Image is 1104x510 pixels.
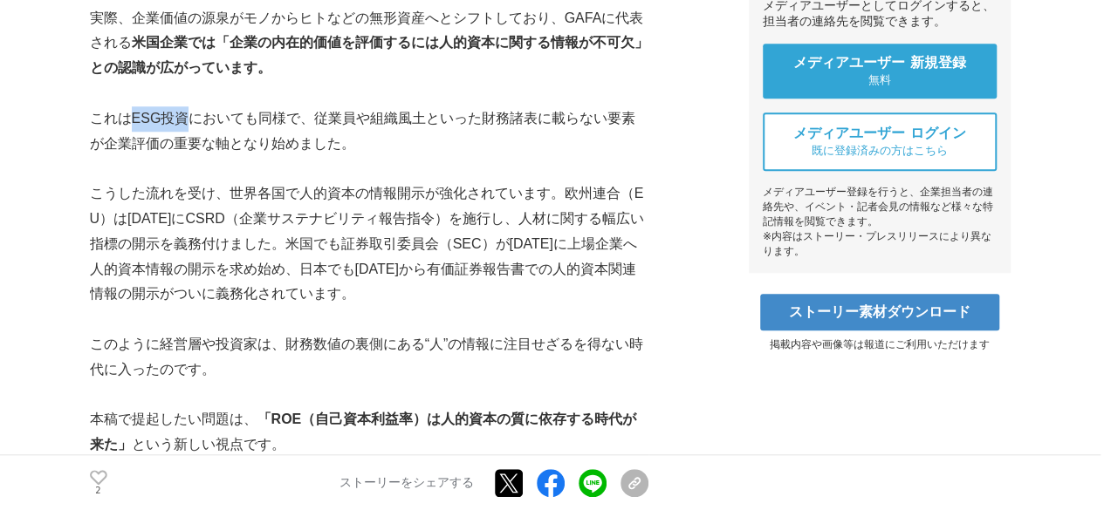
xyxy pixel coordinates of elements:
[90,411,637,452] strong: 「ROE（自己資本利益率）は人的資本の質に依存する時代が来た」
[868,72,891,88] span: 無料
[763,185,997,259] div: メディアユーザー登録を行うと、企業担当者の連絡先や、イベント・記者会見の情報など様々な特記情報を閲覧できます。 ※内容はストーリー・プレスリリースにより異なります。
[749,337,1011,352] p: 掲載内容や画像等は報道にご利用いただけます
[90,407,648,458] p: 本稿で提起したい問題は、 という新しい視点です。
[90,332,648,383] p: このように経営層や投資家は、財務数値の裏側にある“人”の情報に注目せざるを得ない時代に入ったのです。
[793,125,966,143] span: メディアユーザー ログイン
[90,6,648,81] p: 実際、企業価値の源泉がモノからヒトなどの無形資産へとシフトしており、GAFAに代表される
[90,35,648,75] strong: 米国企業では「企業の内在的価値を評価するには人的資本に関する情報が不可欠」との認識が広がっています。
[90,106,648,157] p: これはESG投資においても同様で、従業員や組織風土といった財務諸表に載らない要素が企業評価の重要な軸となり始めました。
[793,54,966,72] span: メディアユーザー 新規登録
[339,475,474,491] p: ストーリーをシェアする
[763,112,997,171] a: メディアユーザー ログイン 既に登録済みの方はこちら
[812,143,948,159] span: 既に登録済みの方はこちら
[90,181,648,307] p: こうした流れを受け、世界各国で人的資本の情報開示が強化されています。欧州連合（EU）は[DATE]にCSRD（企業サステナビリティ報告指令）を施行し、人材に関する幅広い指標の開示を義務付けました...
[763,44,997,99] a: メディアユーザー 新規登録 無料
[760,294,999,330] a: ストーリー素材ダウンロード
[90,486,107,495] p: 2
